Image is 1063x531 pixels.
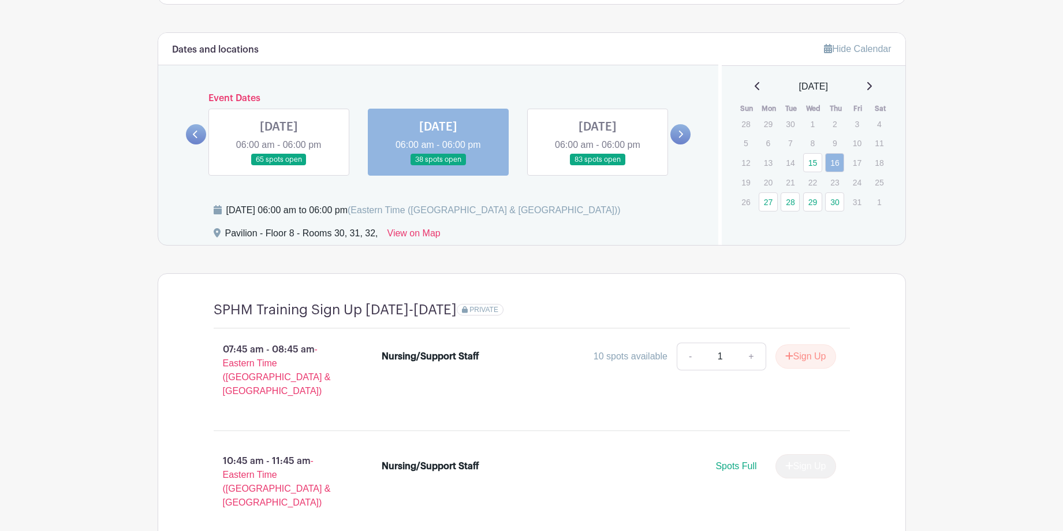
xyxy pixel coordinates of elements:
[848,115,867,133] p: 3
[206,93,671,104] h6: Event Dates
[225,226,378,245] div: Pavilion - Floor 8 - Rooms 30, 31, 32,
[387,226,441,245] a: View on Map
[758,103,781,114] th: Mon
[848,193,867,211] p: 31
[781,173,800,191] p: 21
[781,154,800,172] p: 14
[382,350,479,363] div: Nursing/Support Staff
[759,192,778,211] a: 27
[195,450,364,514] p: 10:45 am - 11:45 am
[803,173,822,191] p: 22
[848,134,867,152] p: 10
[799,80,828,94] span: [DATE]
[736,173,755,191] p: 19
[736,154,755,172] p: 12
[781,192,800,211] a: 28
[737,343,766,370] a: +
[803,115,822,133] p: 1
[781,115,800,133] p: 30
[781,134,800,152] p: 7
[870,115,889,133] p: 4
[759,173,778,191] p: 20
[848,154,867,172] p: 17
[825,192,844,211] a: 30
[677,343,703,370] a: -
[382,459,479,473] div: Nursing/Support Staff
[870,134,889,152] p: 11
[214,302,457,318] h4: SPHM Training Sign Up [DATE]-[DATE]
[736,115,755,133] p: 28
[715,461,756,471] span: Spots Full
[824,44,891,54] a: Hide Calendar
[759,134,778,152] p: 6
[736,134,755,152] p: 5
[348,205,621,215] span: (Eastern Time ([GEOGRAPHIC_DATA] & [GEOGRAPHIC_DATA]))
[223,344,331,396] span: - Eastern Time ([GEOGRAPHIC_DATA] & [GEOGRAPHIC_DATA])
[195,338,364,403] p: 07:45 am - 08:45 am
[825,134,844,152] p: 9
[848,173,867,191] p: 24
[825,173,844,191] p: 23
[870,154,889,172] p: 18
[803,192,822,211] a: 29
[736,193,755,211] p: 26
[869,103,892,114] th: Sat
[759,154,778,172] p: 13
[803,103,825,114] th: Wed
[803,134,822,152] p: 8
[223,456,331,507] span: - Eastern Time ([GEOGRAPHIC_DATA] & [GEOGRAPHIC_DATA])
[172,44,259,55] h6: Dates and locations
[780,103,803,114] th: Tue
[870,193,889,211] p: 1
[825,115,844,133] p: 2
[847,103,870,114] th: Fri
[469,306,498,314] span: PRIVATE
[825,153,844,172] a: 16
[594,350,667,363] div: 10 spots available
[825,103,847,114] th: Thu
[759,115,778,133] p: 29
[226,203,621,217] div: [DATE] 06:00 am to 06:00 pm
[870,173,889,191] p: 25
[736,103,758,114] th: Sun
[803,153,822,172] a: 15
[775,344,836,369] button: Sign Up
